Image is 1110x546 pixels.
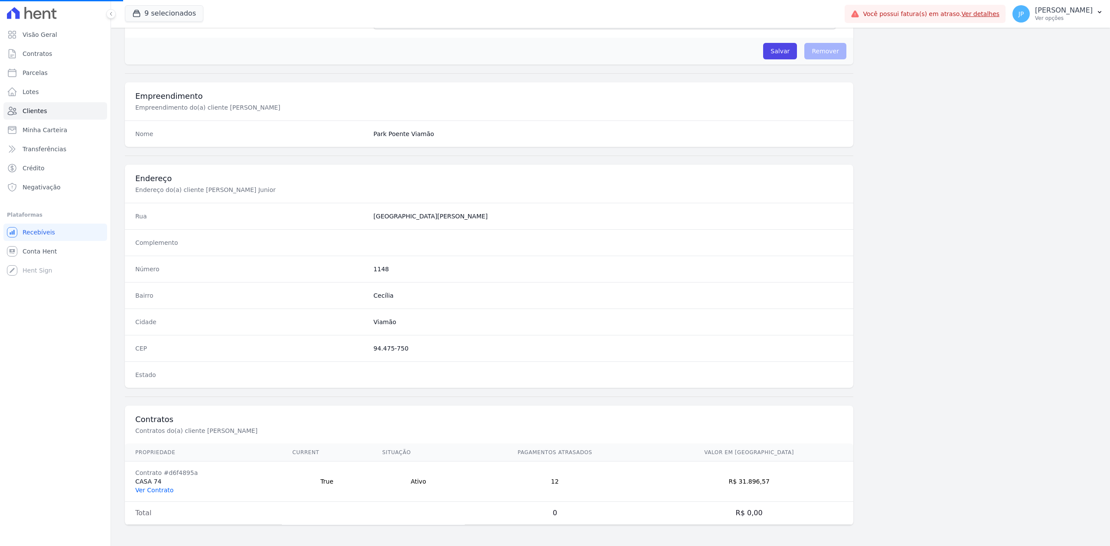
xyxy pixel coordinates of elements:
[135,212,366,221] dt: Rua
[135,173,843,184] h3: Endereço
[1035,15,1093,22] p: Ver opções
[3,121,107,139] a: Minha Carteira
[135,468,271,477] div: Contrato #d6f4895a
[282,444,372,461] th: Current
[135,370,366,379] dt: Estado
[465,461,645,502] td: 12
[135,426,427,435] p: Contratos do(a) cliente [PERSON_NAME]
[645,502,853,525] td: R$ 0,00
[23,183,61,192] span: Negativação
[1019,11,1024,17] span: JP
[3,83,107,101] a: Lotes
[3,26,107,43] a: Visão Geral
[135,238,366,247] dt: Complemento
[3,243,107,260] a: Conta Hent
[763,43,797,59] input: Salvar
[1006,2,1110,26] button: JP [PERSON_NAME] Ver opções
[465,502,645,525] td: 0
[135,291,366,300] dt: Bairro
[372,444,465,461] th: Situação
[373,318,843,326] dd: Viamão
[23,49,52,58] span: Contratos
[135,103,427,112] p: Empreendimento do(a) cliente [PERSON_NAME]
[135,318,366,326] dt: Cidade
[1035,6,1093,15] p: [PERSON_NAME]
[863,10,999,19] span: Você possui fatura(s) em atraso.
[373,130,843,138] dd: Park Poente Viamão
[125,5,203,22] button: 9 selecionados
[135,91,843,101] h3: Empreendimento
[125,444,282,461] th: Propriedade
[7,210,104,220] div: Plataformas
[23,30,57,39] span: Visão Geral
[135,487,173,494] a: Ver Contrato
[3,64,107,81] a: Parcelas
[373,344,843,353] dd: 94.475-750
[3,45,107,62] a: Contratos
[372,461,465,502] td: Ativo
[804,43,846,59] span: Remover
[282,461,372,502] td: True
[23,247,57,256] span: Conta Hent
[23,145,66,153] span: Transferências
[645,444,853,461] th: Valor em [GEOGRAPHIC_DATA]
[125,461,282,502] td: CASA 74
[135,265,366,273] dt: Número
[23,88,39,96] span: Lotes
[125,502,282,525] td: Total
[23,228,55,237] span: Recebíveis
[645,461,853,502] td: R$ 31.896,57
[135,414,843,425] h3: Contratos
[3,179,107,196] a: Negativação
[135,185,427,194] p: Endereço do(a) cliente [PERSON_NAME] Junior
[962,10,1000,17] a: Ver detalhes
[23,107,47,115] span: Clientes
[3,140,107,158] a: Transferências
[3,224,107,241] a: Recebíveis
[23,68,48,77] span: Parcelas
[373,212,843,221] dd: [GEOGRAPHIC_DATA][PERSON_NAME]
[3,159,107,177] a: Crédito
[23,164,45,172] span: Crédito
[23,126,67,134] span: Minha Carteira
[373,265,843,273] dd: 1148
[3,102,107,120] a: Clientes
[135,344,366,353] dt: CEP
[465,444,645,461] th: Pagamentos Atrasados
[373,291,843,300] dd: Cecília
[135,130,366,138] dt: Nome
